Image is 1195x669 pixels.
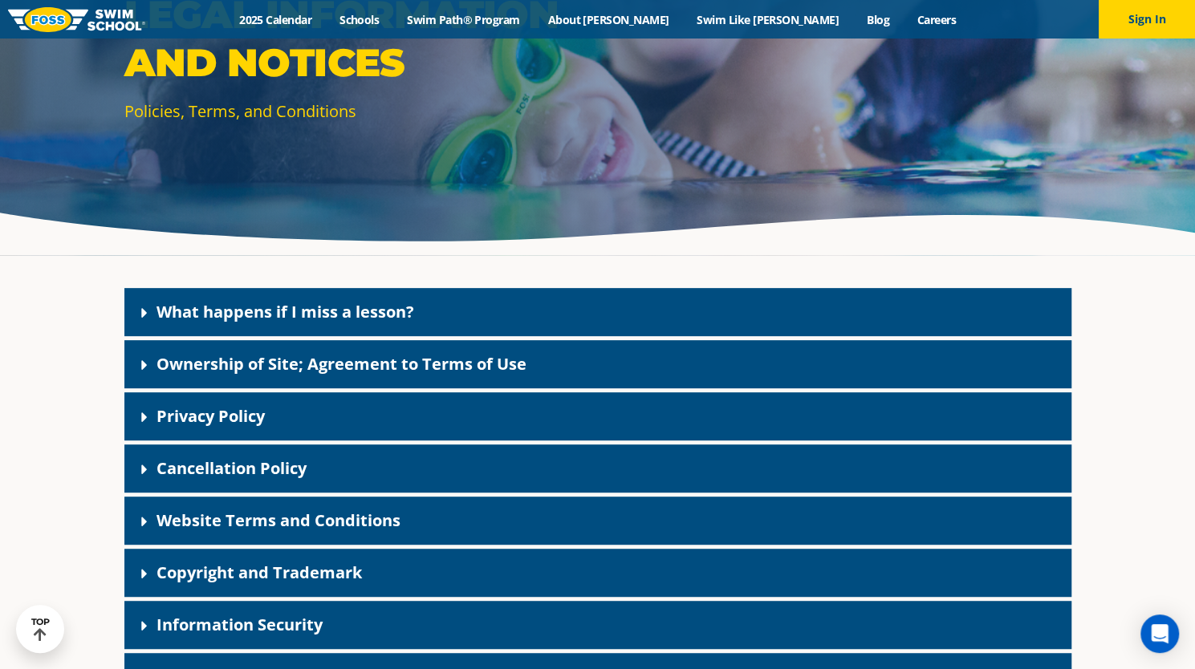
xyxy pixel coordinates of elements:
[156,562,362,583] a: Copyright and Trademark
[156,509,400,531] a: Website Terms and Conditions
[31,617,50,642] div: TOP
[393,12,534,27] a: Swim Path® Program
[8,7,145,32] img: FOSS Swim School Logo
[124,288,1071,336] div: What happens if I miss a lesson?
[156,614,323,635] a: Information Security
[124,497,1071,545] div: Website Terms and Conditions
[124,392,1071,440] div: Privacy Policy
[852,12,903,27] a: Blog
[534,12,683,27] a: About [PERSON_NAME]
[124,549,1071,597] div: Copyright and Trademark
[903,12,969,27] a: Careers
[124,99,590,123] p: Policies, Terms, and Conditions
[124,601,1071,649] div: Information Security
[156,405,265,427] a: Privacy Policy
[156,457,307,479] a: Cancellation Policy
[156,353,526,375] a: Ownership of Site; Agreement to Terms of Use
[124,340,1071,388] div: Ownership of Site; Agreement to Terms of Use
[1140,614,1179,653] div: Open Intercom Messenger
[326,12,393,27] a: Schools
[683,12,853,27] a: Swim Like [PERSON_NAME]
[124,444,1071,493] div: Cancellation Policy
[226,12,326,27] a: 2025 Calendar
[156,301,414,322] a: What happens if I miss a lesson?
